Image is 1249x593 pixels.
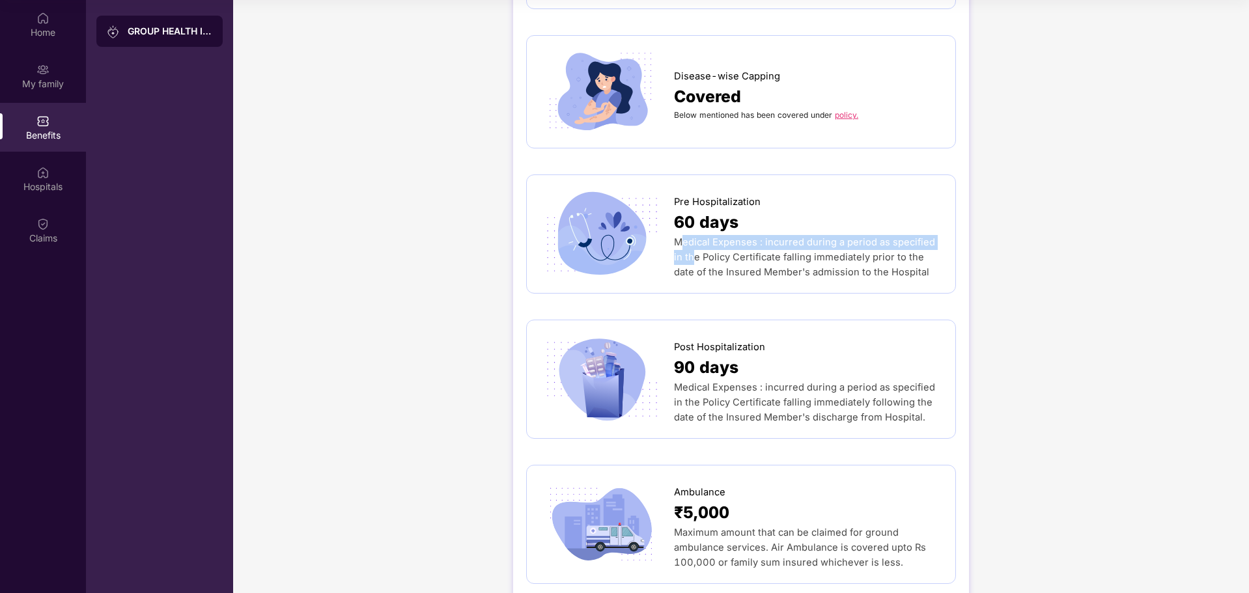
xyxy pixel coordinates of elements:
[811,110,832,120] span: under
[36,12,49,25] img: svg+xml;base64,PHN2ZyBpZD0iSG9tZSIgeG1sbnM9Imh0dHA6Ly93d3cudzMub3JnLzIwMDAvc3ZnIiB3aWR0aD0iMjAiIG...
[540,191,663,277] img: icon
[36,166,49,179] img: svg+xml;base64,PHN2ZyBpZD0iSG9zcGl0YWxzIiB4bWxucz0iaHR0cDovL3d3dy53My5vcmcvMjAwMC9zdmciIHdpZHRoPS...
[128,25,212,38] div: GROUP HEALTH INSURANCE
[778,110,808,120] span: covered
[674,355,738,380] span: 90 days
[36,63,49,76] img: svg+xml;base64,PHN2ZyB3aWR0aD0iMjAiIGhlaWdodD0iMjAiIHZpZXdCb3g9IjAgMCAyMCAyMCIgZmlsbD0ibm9uZSIgeG...
[540,49,663,135] img: icon
[674,500,729,525] span: ₹5,000
[674,210,738,235] span: 60 days
[674,527,926,568] span: Maximum amount that can be claimed for ground ambulance services. Air Ambulance is covered upto R...
[674,195,761,210] span: Pre Hospitalization
[540,337,663,422] img: icon
[741,110,754,120] span: has
[674,84,741,109] span: Covered
[674,340,765,355] span: Post Hospitalization
[36,217,49,230] img: svg+xml;base64,PHN2ZyBpZD0iQ2xhaW0iIHhtbG5zPSJodHRwOi8vd3d3LnczLm9yZy8yMDAwL3N2ZyIgd2lkdGg9IjIwIi...
[674,110,697,120] span: Below
[674,236,935,278] span: Medical Expenses : incurred during a period as specified in the Policy Certificate falling immedi...
[699,110,738,120] span: mentioned
[674,485,725,500] span: Ambulance
[835,110,858,120] a: policy.
[757,110,775,120] span: been
[674,381,935,423] span: Medical Expenses : incurred during a period as specified in the Policy Certificate falling immedi...
[36,115,49,128] img: svg+xml;base64,PHN2ZyBpZD0iQmVuZWZpdHMiIHhtbG5zPSJodHRwOi8vd3d3LnczLm9yZy8yMDAwL3N2ZyIgd2lkdGg9Ij...
[674,69,780,84] span: Disease-wise Capping
[107,25,120,38] img: svg+xml;base64,PHN2ZyB3aWR0aD0iMjAiIGhlaWdodD0iMjAiIHZpZXdCb3g9IjAgMCAyMCAyMCIgZmlsbD0ibm9uZSIgeG...
[540,482,663,568] img: icon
